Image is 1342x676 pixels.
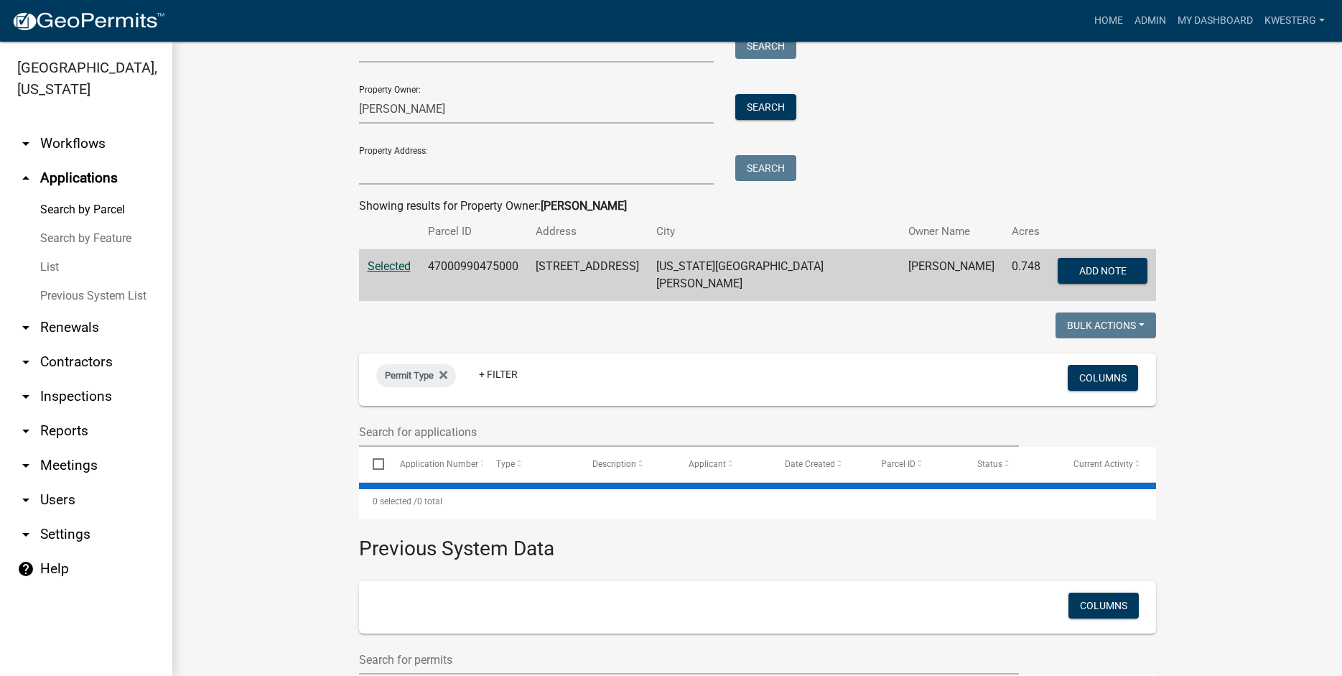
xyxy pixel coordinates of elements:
[527,215,648,249] th: Address
[867,447,964,481] datatable-header-cell: Parcel ID
[17,388,34,405] i: arrow_drop_down
[1068,365,1138,391] button: Columns
[648,249,900,302] td: [US_STATE][GEOGRAPHIC_DATA][PERSON_NAME]
[1003,215,1049,249] th: Acres
[496,459,515,469] span: Type
[675,447,771,481] datatable-header-cell: Applicant
[17,526,34,543] i: arrow_drop_down
[1129,7,1172,34] a: Admin
[771,447,867,481] datatable-header-cell: Date Created
[1056,312,1156,338] button: Bulk Actions
[419,215,527,249] th: Parcel ID
[386,447,483,481] datatable-header-cell: Application Number
[1089,7,1129,34] a: Home
[881,459,915,469] span: Parcel ID
[17,457,34,474] i: arrow_drop_down
[17,491,34,509] i: arrow_drop_down
[359,198,1156,215] div: Showing results for Property Owner:
[17,560,34,578] i: help
[359,483,1156,519] div: 0 total
[17,319,34,336] i: arrow_drop_down
[17,353,34,371] i: arrow_drop_down
[900,249,1003,302] td: [PERSON_NAME]
[900,215,1003,249] th: Owner Name
[17,422,34,440] i: arrow_drop_down
[735,94,796,120] button: Search
[785,459,835,469] span: Date Created
[359,447,386,481] datatable-header-cell: Select
[527,249,648,302] td: [STREET_ADDRESS]
[419,249,527,302] td: 47000990475000
[735,33,796,59] button: Search
[1078,265,1126,277] span: Add Note
[1172,7,1259,34] a: My Dashboard
[579,447,675,481] datatable-header-cell: Description
[977,459,1002,469] span: Status
[385,370,434,381] span: Permit Type
[1058,258,1147,284] button: Add Note
[17,135,34,152] i: arrow_drop_down
[735,155,796,181] button: Search
[373,496,417,506] span: 0 selected /
[483,447,579,481] datatable-header-cell: Type
[400,459,478,469] span: Application Number
[964,447,1060,481] datatable-header-cell: Status
[17,170,34,187] i: arrow_drop_up
[1060,447,1156,481] datatable-header-cell: Current Activity
[689,459,726,469] span: Applicant
[368,259,411,273] a: Selected
[648,215,900,249] th: City
[1068,593,1139,619] button: Columns
[1073,459,1133,469] span: Current Activity
[1259,7,1331,34] a: kwesterg
[592,459,636,469] span: Description
[541,199,627,213] strong: [PERSON_NAME]
[467,361,529,387] a: + Filter
[359,417,1020,447] input: Search for applications
[359,645,1020,675] input: Search for permits
[1003,249,1049,302] td: 0.748
[359,519,1156,564] h3: Previous System Data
